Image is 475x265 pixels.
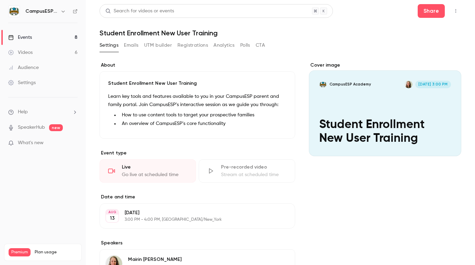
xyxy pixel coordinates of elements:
label: Cover image [309,62,461,69]
label: Speakers [100,240,295,246]
label: About [100,62,295,69]
p: [DATE] [125,209,259,216]
button: Polls [240,40,250,51]
div: Go live at scheduled time [122,171,187,178]
div: Audience [8,64,39,71]
h6: CampusESP Academy [25,8,58,15]
button: CTA [256,40,265,51]
div: Stream at scheduled time [221,171,287,178]
p: Event type [100,150,295,157]
p: Learn key tools and features available to you in your CampusESP parent and family portal. Join Ca... [108,92,287,109]
div: Pre-recorded video [221,164,287,171]
span: Help [18,108,28,116]
button: Settings [100,40,118,51]
span: Plan usage [35,250,77,255]
p: Mairin [PERSON_NAME] [128,256,183,263]
label: Date and time [100,194,295,200]
a: SpeakerHub [18,124,45,131]
div: Pre-recorded videoStream at scheduled time [199,159,295,183]
button: UTM builder [144,40,172,51]
button: Analytics [213,40,235,51]
div: Videos [8,49,33,56]
div: Live [122,164,187,171]
button: Registrations [177,40,208,51]
img: CampusESP Academy [9,6,20,17]
div: LiveGo live at scheduled time [100,159,196,183]
p: Student Enrollment New User Training [108,80,287,87]
span: What's new [18,139,44,147]
h1: Student Enrollment New User Training [100,29,461,37]
p: 3:00 PM - 4:00 PM, [GEOGRAPHIC_DATA]/New_York [125,217,259,222]
div: Events [8,34,32,41]
div: AUG [106,210,118,215]
button: Share [418,4,445,18]
span: new [49,124,63,131]
div: Search for videos or events [105,8,174,15]
button: Emails [124,40,138,51]
section: Cover image [309,62,461,156]
span: Premium [9,248,31,256]
div: Settings [8,79,36,86]
li: help-dropdown-opener [8,108,78,116]
li: How to use content tools to target your prospective families [119,112,287,119]
li: An overview of CampusESP’s core functionality [119,120,287,127]
p: 13 [110,215,115,222]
